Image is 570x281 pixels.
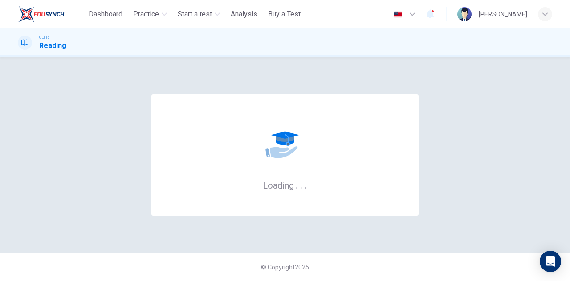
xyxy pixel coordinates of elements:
h6: . [300,177,303,192]
img: ELTC logo [18,5,65,23]
h1: Reading [39,40,66,51]
button: Practice [130,6,171,22]
span: Analysis [231,9,257,20]
h6: . [295,177,298,192]
h6: . [304,177,307,192]
div: Open Intercom Messenger [540,251,561,272]
div: [PERSON_NAME] [479,9,527,20]
span: Buy a Test [268,9,301,20]
a: ELTC logo [18,5,85,23]
button: Analysis [227,6,261,22]
span: © Copyright 2025 [261,264,309,271]
span: Dashboard [89,9,122,20]
img: en [392,11,403,18]
button: Buy a Test [265,6,304,22]
span: CEFR [39,34,49,40]
img: Profile picture [457,7,472,21]
h6: Loading [263,179,307,191]
span: Start a test [178,9,212,20]
button: Start a test [174,6,224,22]
span: Practice [133,9,159,20]
button: Dashboard [85,6,126,22]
